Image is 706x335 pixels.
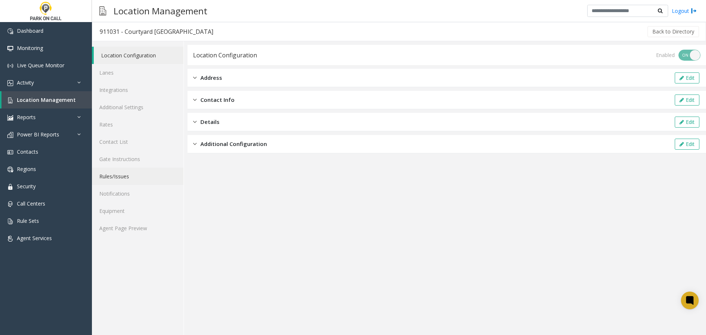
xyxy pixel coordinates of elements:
[92,133,183,150] a: Contact List
[92,185,183,202] a: Notifications
[7,167,13,172] img: 'icon'
[691,7,697,15] img: logout
[92,168,183,185] a: Rules/Issues
[17,235,52,242] span: Agent Services
[17,62,64,69] span: Live Queue Monitor
[648,26,699,37] button: Back to Directory
[7,97,13,103] img: 'icon'
[200,74,222,82] span: Address
[7,149,13,155] img: 'icon'
[92,150,183,168] a: Gate Instructions
[7,132,13,138] img: 'icon'
[7,80,13,86] img: 'icon'
[200,118,220,126] span: Details
[92,99,183,116] a: Additional Settings
[675,117,699,128] button: Edit
[92,64,183,81] a: Lanes
[7,46,13,51] img: 'icon'
[193,74,197,82] img: closed
[200,96,235,104] span: Contact Info
[17,148,38,155] span: Contacts
[7,63,13,69] img: 'icon'
[675,95,699,106] button: Edit
[94,47,183,64] a: Location Configuration
[99,2,106,20] img: pageIcon
[193,50,257,60] div: Location Configuration
[672,7,697,15] a: Logout
[675,72,699,83] button: Edit
[200,140,267,148] span: Additional Configuration
[7,184,13,190] img: 'icon'
[7,218,13,224] img: 'icon'
[193,118,197,126] img: closed
[100,27,213,36] div: 911031 - Courtyard [GEOGRAPHIC_DATA]
[7,236,13,242] img: 'icon'
[7,115,13,121] img: 'icon'
[92,202,183,220] a: Equipment
[17,44,43,51] span: Monitoring
[656,51,675,59] div: Enabled
[92,81,183,99] a: Integrations
[17,131,59,138] span: Power BI Reports
[92,116,183,133] a: Rates
[7,28,13,34] img: 'icon'
[1,91,92,108] a: Location Management
[17,200,45,207] span: Call Centers
[675,139,699,150] button: Edit
[7,201,13,207] img: 'icon'
[17,165,36,172] span: Regions
[17,114,36,121] span: Reports
[17,217,39,224] span: Rule Sets
[17,183,36,190] span: Security
[17,79,34,86] span: Activity
[17,96,76,103] span: Location Management
[17,27,43,34] span: Dashboard
[110,2,211,20] h3: Location Management
[193,140,197,148] img: closed
[92,220,183,237] a: Agent Page Preview
[193,96,197,104] img: closed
